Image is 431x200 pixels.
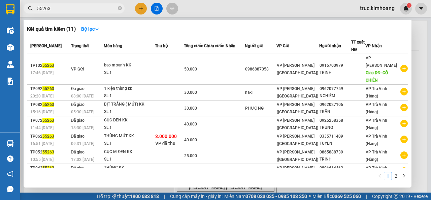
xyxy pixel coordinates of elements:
[400,172,408,180] li: Next Page
[104,85,155,92] div: 1 kiện thùng kk
[27,26,76,33] h3: Kết quả tìm kiếm ( 11 )
[71,94,94,98] span: 08:00 [DATE]
[30,133,69,140] div: TP062
[245,89,276,96] div: haki
[366,150,387,162] span: VP Trà Vinh (Hàng)
[104,92,155,100] div: SL: 1
[104,117,155,124] div: CỤC ĐEN KK
[184,44,203,48] span: Tổng cước
[320,149,351,156] div: 0865888739
[155,134,177,139] span: 3.000.000
[30,149,69,156] div: TP052
[30,44,62,48] span: [PERSON_NAME]
[7,61,14,68] img: warehouse-icon
[104,62,155,69] div: bao m xanh KK
[71,102,85,107] span: Đã giao
[184,138,197,142] span: 40.000
[76,24,105,34] button: Bộ lọcdown
[277,63,318,75] span: VP [PERSON_NAME] ([GEOGRAPHIC_DATA])
[277,86,318,98] span: VP [PERSON_NAME] ([GEOGRAPHIC_DATA])
[400,151,408,159] span: plus-circle
[366,86,387,98] span: VP Trà Vinh (Hàng)
[365,44,382,48] span: VP Nhận
[378,174,382,178] span: left
[155,141,176,146] span: VP đã thu
[71,118,85,123] span: Đã giao
[7,44,14,51] img: warehouse-icon
[71,166,85,170] span: Đã giao
[319,44,341,48] span: Người nhận
[118,5,122,12] span: close-circle
[277,166,318,178] span: VP [PERSON_NAME] ([GEOGRAPHIC_DATA])
[30,125,54,130] span: 11:44 [DATE]
[71,150,85,154] span: Đã giao
[376,172,384,180] li: Previous Page
[71,141,94,146] span: 09:31 [DATE]
[42,150,54,154] span: 55263
[366,102,387,114] span: VP Trà Vinh (Hàng)
[118,6,122,10] span: close-circle
[71,44,89,48] span: Trạng thái
[351,40,365,52] span: TT xuất HĐ
[245,66,276,73] div: 0986887058
[30,62,69,69] div: TP102
[104,164,155,172] div: THÙNG KK
[71,86,85,91] span: Đã giao
[42,166,54,170] span: 55263
[30,70,54,75] span: 17:46 [DATE]
[400,65,408,72] span: plus-circle
[366,134,387,146] span: VP Trà Vinh (Hàng)
[320,92,351,99] div: NGHIÊM
[320,133,351,140] div: 0335711409
[384,172,392,180] li: 1
[400,167,408,175] span: plus-circle
[400,172,408,180] button: right
[400,104,408,111] span: plus-circle
[366,166,387,178] span: VP Trà Vinh (Hàng)
[7,78,14,85] img: solution-icon
[30,141,54,146] span: 16:51 [DATE]
[7,171,13,177] span: notification
[204,44,224,48] span: Chưa cước
[277,118,318,130] span: VP [PERSON_NAME] ([GEOGRAPHIC_DATA])
[28,6,33,11] span: search
[104,44,122,48] span: Món hàng
[376,172,384,180] button: left
[366,70,388,83] span: Giao DĐ: CỔ CHIÊN
[366,118,387,130] span: VP Trà Vinh (Hàng)
[42,86,54,91] span: 55263
[245,105,276,112] div: PHƯỢNG
[320,124,351,131] div: TRUNG
[226,44,235,48] span: Nhãn
[320,117,351,124] div: 0925258358
[71,134,85,139] span: Đã giao
[104,69,155,77] div: SL: 1
[400,120,408,127] span: plus-circle
[81,26,99,32] strong: Bộ lọc
[392,172,400,180] a: 2
[7,186,13,192] span: message
[37,5,117,12] input: Tìm tên, số ĐT hoặc mã đơn
[320,156,351,163] div: TRINH
[71,110,94,114] span: 05:30 [DATE]
[402,174,406,178] span: right
[7,27,14,34] img: warehouse-icon
[42,118,54,123] span: 55263
[320,165,351,172] div: 0896614463
[95,27,99,31] span: down
[104,124,155,132] div: SL: 1
[42,63,54,68] span: 55263
[104,156,155,163] div: SL: 1
[184,106,197,111] span: 30.000
[30,94,54,98] span: 20:20 [DATE]
[30,117,69,124] div: TP072
[30,157,54,162] span: 10:55 [DATE]
[277,134,318,146] span: VP [PERSON_NAME] ([GEOGRAPHIC_DATA])
[184,122,197,126] span: 40.000
[277,150,318,162] span: VP [PERSON_NAME] ([GEOGRAPHIC_DATA])
[7,140,14,147] img: warehouse-icon
[245,44,263,48] span: Người gửi
[30,110,54,114] span: 15:16 [DATE]
[320,140,351,147] div: TUYỀN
